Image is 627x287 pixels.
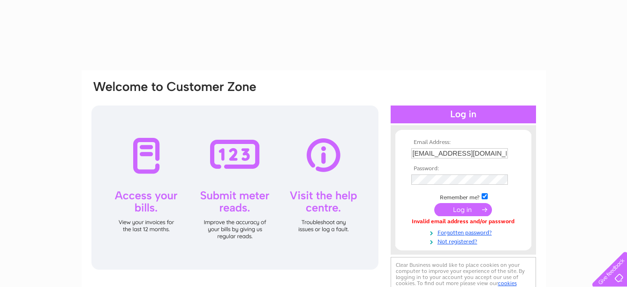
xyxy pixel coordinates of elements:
a: Forgotten password? [411,227,518,236]
td: Remember me? [409,192,518,201]
a: Not registered? [411,236,518,245]
div: Invalid email address and/or password [411,219,515,225]
th: Password: [409,166,518,172]
input: Submit [434,203,492,216]
th: Email Address: [409,139,518,146]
